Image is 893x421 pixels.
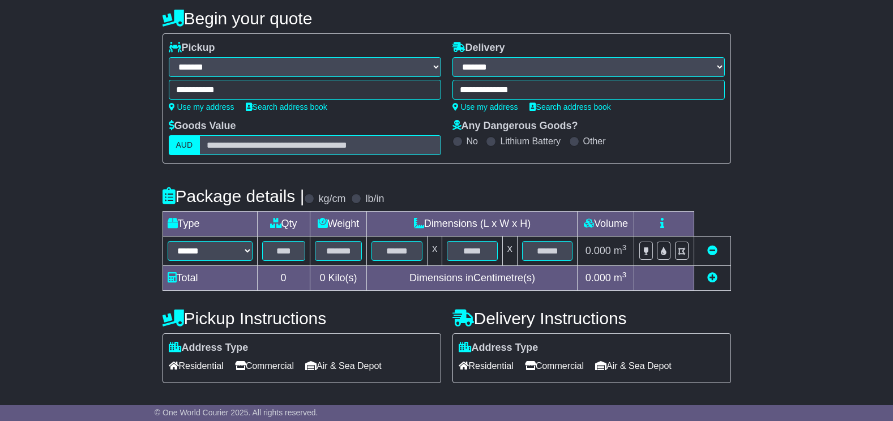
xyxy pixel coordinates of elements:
[305,357,382,375] span: Air & Sea Depot
[502,237,517,266] td: x
[614,245,627,256] span: m
[235,357,294,375] span: Commercial
[500,136,561,147] label: Lithium Battery
[365,193,384,205] label: lb/in
[459,342,539,354] label: Address Type
[169,342,249,354] label: Address Type
[452,309,731,328] h4: Delivery Instructions
[452,102,518,111] a: Use my address
[169,42,215,54] label: Pickup
[319,272,325,283] span: 0
[452,42,505,54] label: Delivery
[169,102,234,111] a: Use my address
[155,408,318,417] span: © One World Courier 2025. All rights reserved.
[622,243,627,252] sup: 3
[707,272,717,283] a: Add new item
[367,212,578,237] td: Dimensions (L x W x H)
[257,212,310,237] td: Qty
[595,357,672,375] span: Air & Sea Depot
[467,136,478,147] label: No
[452,120,578,132] label: Any Dangerous Goods?
[310,266,367,291] td: Kilo(s)
[707,245,717,256] a: Remove this item
[169,357,224,375] span: Residential
[529,102,611,111] a: Search address book
[163,187,305,205] h4: Package details |
[586,272,611,283] span: 0.000
[586,245,611,256] span: 0.000
[257,266,310,291] td: 0
[367,266,578,291] td: Dimensions in Centimetre(s)
[318,193,345,205] label: kg/cm
[163,266,257,291] td: Total
[459,357,514,375] span: Residential
[428,237,442,266] td: x
[525,357,584,375] span: Commercial
[169,120,236,132] label: Goods Value
[622,270,627,279] sup: 3
[163,9,731,28] h4: Begin your quote
[169,135,200,155] label: AUD
[578,212,634,237] td: Volume
[246,102,327,111] a: Search address book
[614,272,627,283] span: m
[583,136,606,147] label: Other
[310,212,367,237] td: Weight
[163,309,441,328] h4: Pickup Instructions
[163,212,257,237] td: Type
